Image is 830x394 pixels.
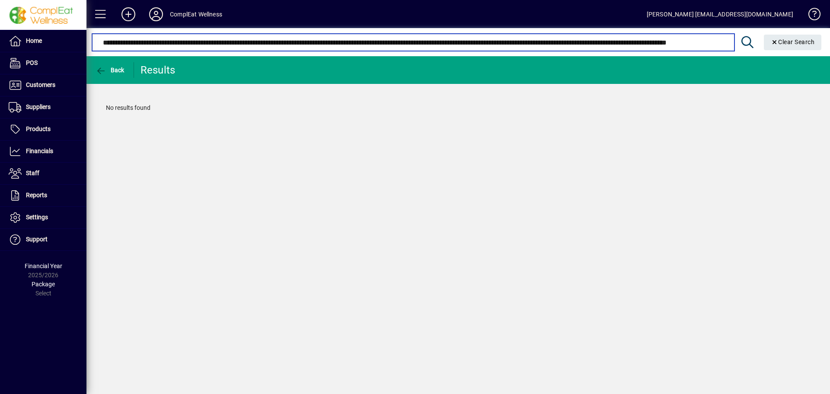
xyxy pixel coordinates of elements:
span: Suppliers [26,103,51,110]
a: POS [4,52,86,74]
span: Customers [26,81,55,88]
div: Results [140,63,177,77]
button: Add [115,6,142,22]
a: Staff [4,163,86,184]
a: Products [4,119,86,140]
app-page-header-button: Back [86,62,134,78]
a: Home [4,30,86,52]
span: Support [26,236,48,243]
span: Financials [26,147,53,154]
div: No results found [97,95,819,121]
button: Clear [764,35,822,50]
a: Reports [4,185,86,206]
a: Settings [4,207,86,228]
span: Settings [26,214,48,221]
a: Financials [4,141,86,162]
a: Customers [4,74,86,96]
button: Back [93,62,127,78]
div: ComplEat Wellness [170,7,222,21]
div: [PERSON_NAME] [EMAIL_ADDRESS][DOMAIN_NAME] [647,7,793,21]
span: Reports [26,192,47,199]
span: Staff [26,170,39,176]
span: Package [32,281,55,288]
a: Suppliers [4,96,86,118]
a: Support [4,229,86,250]
span: POS [26,59,38,66]
span: Financial Year [25,263,62,269]
span: Products [26,125,51,132]
button: Profile [142,6,170,22]
span: Clear Search [771,38,815,45]
a: Knowledge Base [802,2,819,30]
span: Back [96,67,124,74]
span: Home [26,37,42,44]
